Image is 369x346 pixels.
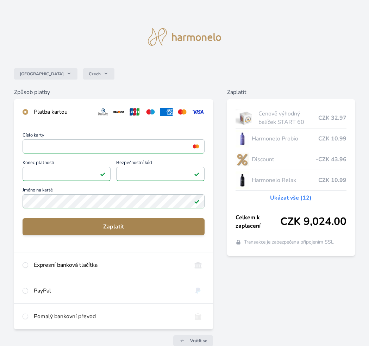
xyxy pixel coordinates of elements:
[34,261,186,269] div: Expresní banková tlačítka
[119,169,201,179] iframe: Iframe pro bezpečnostní kód
[316,155,346,164] span: -CZK 43.96
[318,176,346,184] span: CZK 10.99
[244,239,334,246] span: Transakce je zabezpečena připojením SSL
[26,141,201,151] iframe: Iframe pro číslo karty
[14,68,77,80] button: [GEOGRAPHIC_DATA]
[112,108,125,116] img: discover.svg
[116,161,204,167] span: Bezpečnostní kód
[252,176,318,184] span: Harmonelo Relax
[236,213,280,230] span: Celkem k zaplacení
[160,108,173,116] img: amex.svg
[258,109,318,126] span: Cenově výhodný balíček START 60
[20,71,64,77] span: [GEOGRAPHIC_DATA]
[128,108,141,116] img: jcb.svg
[176,108,189,116] img: mc.svg
[14,88,213,96] h6: Způsob platby
[23,218,205,235] button: Zaplatit
[194,171,200,177] img: Platné pole
[236,130,249,147] img: CLEAN_PROBIO_se_stinem_x-lo.jpg
[280,215,346,228] span: CZK 9,024.00
[192,261,205,269] img: onlineBanking_CZ.svg
[23,133,205,139] span: Číslo karty
[227,88,355,96] h6: Zaplatit
[236,171,249,189] img: CLEAN_RELAX_se_stinem_x-lo.jpg
[89,71,101,77] span: Czech
[252,134,318,143] span: Harmonelo Probio
[83,68,114,80] button: Czech
[34,312,186,321] div: Pomalý bankovní převod
[23,194,205,208] input: Jméno na kartěPlatné pole
[148,28,221,46] img: logo.svg
[191,143,201,150] img: mc
[318,134,346,143] span: CZK 10.99
[23,161,111,167] span: Konec platnosti
[318,114,346,122] span: CZK 32.97
[28,222,199,231] span: Zaplatit
[190,338,207,344] span: Vrátit se
[23,188,205,194] span: Jméno na kartě
[34,108,91,116] div: Platba kartou
[270,194,312,202] a: Ukázat vše (12)
[26,169,107,179] iframe: Iframe pro datum vypršení platnosti
[100,171,106,177] img: Platné pole
[192,108,205,116] img: visa.svg
[252,155,316,164] span: Discount
[192,287,205,295] img: paypal.svg
[34,287,186,295] div: PayPal
[194,199,200,204] img: Platné pole
[96,108,110,116] img: diners.svg
[236,151,249,168] img: discount-lo.png
[144,108,157,116] img: maestro.svg
[192,312,205,321] img: bankTransfer_IBAN.svg
[236,109,256,127] img: start.jpg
